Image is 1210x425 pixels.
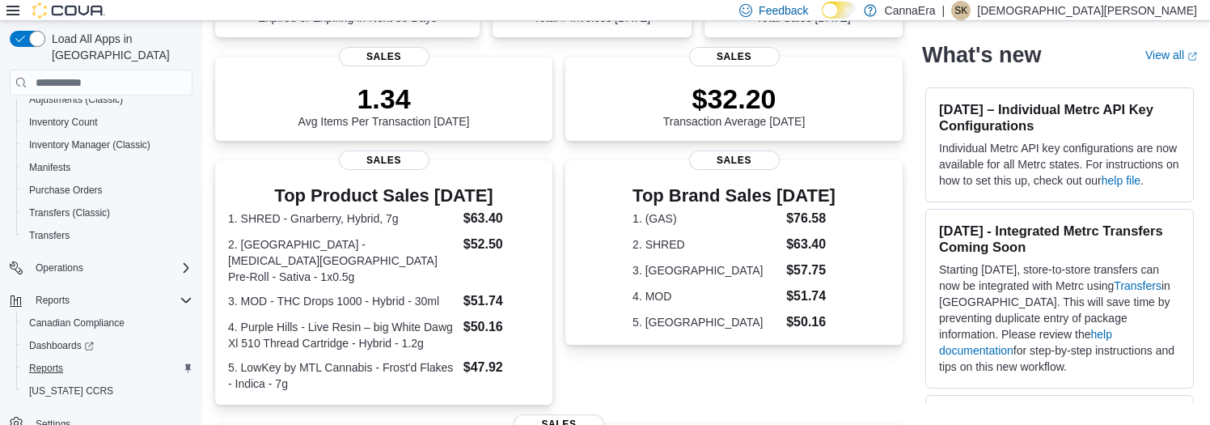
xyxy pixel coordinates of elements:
[23,381,120,401] a: [US_STATE] CCRS
[16,156,199,179] button: Manifests
[632,236,780,253] dt: 2. SHRED
[939,223,1180,255] h3: [DATE] - Integrated Metrc Transfers Coming Soon
[23,113,192,132] span: Inventory Count
[822,2,856,19] input: Dark Mode
[663,83,806,128] div: Transaction Average [DATE]
[786,312,836,332] dd: $50.16
[228,293,457,309] dt: 3. MOD - THC Drops 1000 - Hybrid - 30ml
[228,319,457,351] dt: 4. Purple Hills - Live Resin – big White Dawg Xl 510 Thread Cartridge - Hybrid - 1.2g
[1114,279,1161,292] a: Transfers
[16,88,199,111] button: Adjustments (Classic)
[663,83,806,115] p: $32.20
[954,1,967,20] span: SK
[29,385,113,397] span: [US_STATE] CCRS
[16,357,199,380] button: Reports
[23,359,192,378] span: Reports
[3,289,199,312] button: Reports
[45,31,192,63] span: Load All Apps in [GEOGRAPHIC_DATA]
[23,158,192,177] span: Manifests
[759,2,808,19] span: Feedback
[632,186,836,206] h3: Top Brand Sales [DATE]
[632,262,780,278] dt: 3. [GEOGRAPHIC_DATA]
[29,161,70,174] span: Manifests
[23,359,70,378] a: Reports
[922,42,1041,68] h2: What's new
[29,258,90,278] button: Operations
[16,202,199,224] button: Transfers (Classic)
[632,288,780,304] dt: 4. MOD
[951,1,971,20] div: Safiyyah Khamisa
[1145,49,1197,62] a: View allExternal link
[339,47,429,66] span: Sales
[29,206,110,219] span: Transfers (Classic)
[16,312,199,334] button: Canadian Compliance
[463,317,539,337] dd: $50.16
[339,151,429,170] span: Sales
[977,1,1197,20] p: [DEMOGRAPHIC_DATA][PERSON_NAME]
[463,209,539,228] dd: $63.40
[885,1,936,20] p: CannaEra
[3,257,199,279] button: Operations
[23,90,129,109] a: Adjustments (Classic)
[16,334,199,357] a: Dashboards
[939,140,1180,189] p: Individual Metrc API key configurations are now available for all Metrc states. For instructions ...
[29,291,192,310] span: Reports
[23,313,131,333] a: Canadian Compliance
[786,235,836,254] dd: $63.40
[36,261,83,274] span: Operations
[298,83,470,128] div: Avg Items Per Transaction [DATE]
[23,135,157,155] a: Inventory Manager (Classic)
[786,261,836,280] dd: $57.75
[29,258,192,278] span: Operations
[463,235,539,254] dd: $52.50
[298,83,470,115] p: 1.34
[228,236,457,285] dt: 2. [GEOGRAPHIC_DATA] - [MEDICAL_DATA][GEOGRAPHIC_DATA] Pre-Roll - Sativa - 1x0.5g
[632,210,780,227] dt: 1. (GAS)
[632,314,780,330] dt: 5. [GEOGRAPHIC_DATA]
[23,181,192,200] span: Purchase Orders
[16,111,199,134] button: Inventory Count
[29,116,98,129] span: Inventory Count
[23,113,104,132] a: Inventory Count
[29,317,125,329] span: Canadian Compliance
[689,151,780,170] span: Sales
[23,135,192,155] span: Inventory Manager (Classic)
[1187,51,1197,61] svg: External link
[689,47,780,66] span: Sales
[29,339,94,352] span: Dashboards
[36,294,70,307] span: Reports
[23,158,77,177] a: Manifests
[228,359,457,392] dt: 5. LowKey by MTL Cannabis - Frost'd Flakes - Indica - 7g
[16,380,199,402] button: [US_STATE] CCRS
[23,181,109,200] a: Purchase Orders
[29,138,150,151] span: Inventory Manager (Classic)
[16,179,199,202] button: Purchase Orders
[23,226,192,245] span: Transfers
[463,358,539,377] dd: $47.92
[463,291,539,311] dd: $51.74
[23,313,192,333] span: Canadian Compliance
[23,90,192,109] span: Adjustments (Classic)
[29,291,76,310] button: Reports
[16,134,199,156] button: Inventory Manager (Classic)
[23,203,192,223] span: Transfers (Classic)
[32,2,105,19] img: Cova
[939,261,1180,375] p: Starting [DATE], store-to-store transfers can now be integrated with Metrc using in [GEOGRAPHIC_D...
[23,226,76,245] a: Transfers
[1102,174,1140,187] a: help file
[228,210,457,227] dt: 1. SHRED - Gnarberry, Hybrid, 7g
[16,224,199,247] button: Transfers
[29,93,123,106] span: Adjustments (Classic)
[942,1,946,20] p: |
[23,336,192,355] span: Dashboards
[228,186,539,206] h3: Top Product Sales [DATE]
[29,229,70,242] span: Transfers
[29,184,103,197] span: Purchase Orders
[23,203,116,223] a: Transfers (Classic)
[786,287,836,306] dd: $51.74
[23,336,100,355] a: Dashboards
[786,209,836,228] dd: $76.58
[23,381,192,401] span: Washington CCRS
[29,362,63,375] span: Reports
